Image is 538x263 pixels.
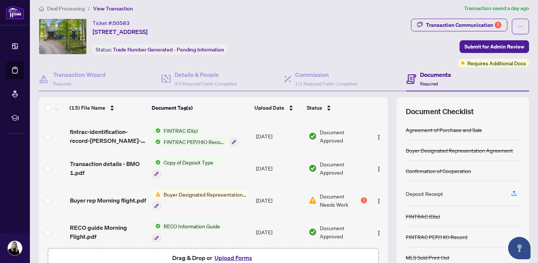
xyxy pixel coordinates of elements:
img: Status Icon [152,158,161,166]
span: 1/1 Required Fields Completed [295,81,357,87]
img: IMG-X12063231_1.jpg [39,19,86,54]
span: Document Approved [320,128,367,144]
td: [DATE] [253,184,306,216]
div: MLS Sold Print Out [406,253,449,262]
span: Buyer rep Morning flight.pdf [70,196,146,205]
h4: Details & People [174,70,236,79]
button: Upload Forms [212,253,254,263]
button: Status IconBuyer Designated Representation Agreement [152,190,249,210]
td: [DATE] [253,152,306,184]
button: Logo [373,226,385,238]
div: Status: [93,44,227,54]
img: Logo [376,230,382,236]
div: 5 [495,22,501,28]
td: [DATE] [253,120,306,153]
span: [STREET_ADDRESS] [93,27,148,36]
span: View Transaction [93,5,133,12]
span: 3/3 Required Fields Completed [174,81,236,87]
button: Open asap [508,237,531,259]
button: Logo [373,194,385,206]
span: Buyer Designated Representation Agreement [161,190,249,198]
span: RECO Information Guide [161,222,223,230]
th: Document Tag(s) [149,97,251,118]
span: Requires Additional Docs [467,59,526,67]
span: Deal Processing [47,5,85,12]
img: Status Icon [152,126,161,135]
span: Status [307,104,322,112]
span: Copy of Deposit Type [161,158,216,166]
div: 1 [361,197,367,203]
span: ellipsis [518,24,523,29]
img: logo [6,6,24,19]
li: / [88,4,90,13]
span: Transaction details - BMO 1.pdf [70,159,147,177]
span: Trade Number Generated - Pending Information [113,46,224,53]
img: Document Status [309,164,317,172]
img: Status Icon [152,190,161,198]
span: FINTRAC PEP/HIO Record [161,138,227,146]
div: Confirmation of Cooperation [406,167,471,175]
img: Logo [376,166,382,172]
article: Transaction saved a day ago [464,4,529,13]
button: Status IconCopy of Deposit Type [152,158,216,178]
span: Required [53,81,71,87]
div: Ticket #: [93,19,130,27]
img: Logo [376,134,382,140]
div: Agreement of Purchase and Sale [406,126,482,134]
div: FINTRAC PEP/HIO Record [406,233,467,241]
span: Document Checklist [406,106,474,117]
span: Required [420,81,438,87]
button: Transaction Communication5 [411,19,507,31]
img: Status Icon [152,222,161,230]
div: Deposit Receipt [406,190,443,198]
img: Logo [376,198,382,204]
th: Status [304,97,367,118]
span: RECO guide Morning Flight.pdf [70,223,147,241]
h4: Transaction Wizard [53,70,106,79]
img: Document Status [309,132,317,140]
td: [DATE] [253,216,306,248]
h4: Commission [295,70,357,79]
span: 50583 [113,20,130,26]
th: (13) File Name [67,97,149,118]
span: Document Approved [320,224,367,240]
img: Document Status [309,228,317,236]
span: fintrac-identification-record-[PERSON_NAME]-candy-20250829-160831.pdf [70,127,147,145]
th: Upload Date [251,97,304,118]
button: Status IconRECO Information Guide [152,222,223,242]
img: Document Status [309,196,317,204]
span: Document Approved [320,160,367,176]
div: Buyer Designated Representation Agreement [406,146,513,154]
span: (13) File Name [69,104,105,112]
img: Profile Icon [8,241,22,255]
span: Submit for Admin Review [464,41,524,53]
button: Status IconFINTRAC ID(s)Status IconFINTRAC PEP/HIO Record [152,126,238,147]
span: Upload Date [254,104,284,112]
button: Logo [373,130,385,142]
div: Transaction Communication [426,19,501,31]
span: Drag & Drop or [172,253,254,263]
button: Submit for Admin Review [460,40,529,53]
span: Document Needs Work [320,192,359,209]
span: home [39,6,44,11]
img: Status Icon [152,138,161,146]
span: FINTRAC ID(s) [161,126,201,135]
button: Logo [373,162,385,174]
div: FINTRAC ID(s) [406,212,440,220]
h4: Documents [420,70,451,79]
